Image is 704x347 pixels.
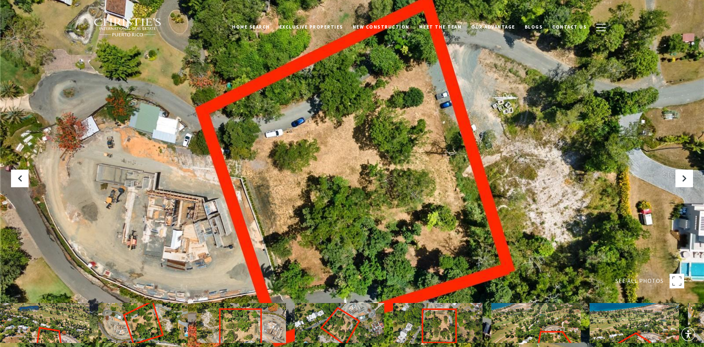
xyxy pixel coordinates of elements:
[393,303,483,343] img: LOT 8 VILLA DORADO ESTATES
[491,303,581,343] img: LOT 8 VILLA DORADO ESTATES
[353,24,410,30] span: New Construction
[552,24,587,30] span: Contact Us
[414,20,467,34] a: Meet the Team
[348,20,414,34] a: New Construction
[279,24,343,30] span: Exclusive Properties
[590,303,679,343] img: LOT 8 VILLA DORADO ESTATES
[471,24,515,30] span: Our Advantage
[520,20,548,34] a: Blogs
[93,18,162,37] img: Christie's International Real Estate black text logo
[615,276,664,286] span: SEE ALL PHOTOS
[227,20,275,34] a: Home Search
[275,20,348,34] a: Exclusive Properties
[295,303,384,343] img: LOT 8 VILLA DORADO ESTATES
[98,303,188,343] img: LOT 8 VILLA DORADO ESTATES
[197,303,286,343] img: LOT 8 VILLA DORADO ESTATES
[525,24,543,30] span: Blogs
[466,20,520,34] a: Our Advantage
